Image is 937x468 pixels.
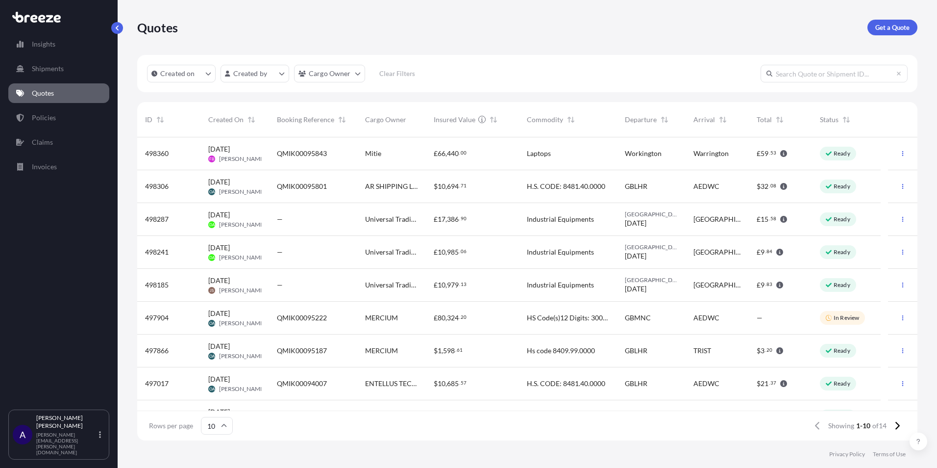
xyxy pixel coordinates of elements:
[365,115,406,125] span: Cargo Owner
[445,183,447,190] span: ,
[365,149,381,158] span: Mitie
[434,183,438,190] span: $
[875,23,910,32] p: Get a Quote
[438,150,445,157] span: 66
[766,348,772,352] span: 20
[761,380,768,387] span: 21
[277,182,327,191] span: QMIK00095801
[856,421,870,431] span: 1-10
[219,221,266,229] span: [PERSON_NAME]
[527,313,609,323] span: HS Code(s)12 Digits: 3005909900
[438,183,445,190] span: 10
[459,151,460,155] span: .
[757,216,761,223] span: £
[154,114,166,126] button: Sort
[447,216,459,223] span: 386
[770,151,776,155] span: 53
[765,348,766,352] span: .
[447,249,459,256] span: 985
[277,149,327,158] span: QMIK00095843
[565,114,577,126] button: Sort
[527,214,594,224] span: Industrial Equipments
[438,380,445,387] span: 10
[447,314,459,321] span: 324
[277,280,283,290] span: —
[769,151,770,155] span: .
[219,319,266,327] span: [PERSON_NAME]
[461,283,467,286] span: 13
[840,114,852,126] button: Sort
[8,132,109,152] a: Claims
[32,39,55,49] p: Insights
[461,184,467,187] span: 71
[32,162,57,172] p: Invoices
[761,347,764,354] span: 3
[447,380,459,387] span: 685
[445,249,447,256] span: ,
[445,314,447,321] span: ,
[145,313,169,323] span: 497904
[219,385,266,393] span: [PERSON_NAME]
[434,249,438,256] span: £
[309,69,351,78] p: Cargo Owner
[209,384,215,394] span: OA
[277,214,283,224] span: —
[36,432,97,455] p: [PERSON_NAME][EMAIL_ADDRESS][PERSON_NAME][DOMAIN_NAME]
[145,280,169,290] span: 498185
[829,450,865,458] a: Privacy Policy
[219,254,266,261] span: [PERSON_NAME]
[834,248,850,256] p: Ready
[693,182,719,191] span: AEDWC
[761,150,768,157] span: 59
[769,381,770,385] span: .
[659,114,670,126] button: Sort
[625,182,647,191] span: GBLHR
[365,379,418,389] span: ENTELLUS TECHNICAL EQUIPMENTS F.Z.C
[872,421,887,431] span: of 14
[8,34,109,54] a: Insights
[757,282,761,288] span: £
[209,253,215,262] span: DA
[527,280,594,290] span: Industrial Equipments
[461,381,467,385] span: 57
[208,309,230,318] span: [DATE]
[461,250,467,253] span: 06
[693,280,741,290] span: [GEOGRAPHIC_DATA]
[757,313,763,323] span: —
[625,149,662,158] span: Workington
[455,348,456,352] span: .
[774,114,786,126] button: Sort
[461,151,467,155] span: 00
[873,450,906,458] p: Terms of Use
[365,280,418,290] span: Universal Trading Services Ltd
[209,351,215,361] span: OA
[445,216,447,223] span: ,
[36,414,97,430] p: [PERSON_NAME] [PERSON_NAME]
[221,65,289,82] button: createdBy Filter options
[834,380,850,388] p: Ready
[32,113,56,123] p: Policies
[209,220,215,230] span: DA
[379,69,415,78] p: Clear Filters
[527,247,594,257] span: Industrial Equipments
[765,283,766,286] span: .
[766,250,772,253] span: 84
[294,65,365,82] button: cargoOwner Filter options
[757,380,761,387] span: $
[145,346,169,356] span: 497866
[336,114,348,126] button: Sort
[769,217,770,220] span: .
[145,247,169,257] span: 498241
[208,407,230,417] span: [DATE]
[208,374,230,384] span: [DATE]
[438,249,445,256] span: 10
[769,184,770,187] span: .
[434,314,438,321] span: £
[149,421,193,431] span: Rows per page
[434,380,438,387] span: $
[147,65,216,82] button: createdOn Filter options
[625,346,647,356] span: GBLHR
[693,247,741,257] span: [GEOGRAPHIC_DATA]
[625,379,647,389] span: GBLHR
[820,115,838,125] span: Status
